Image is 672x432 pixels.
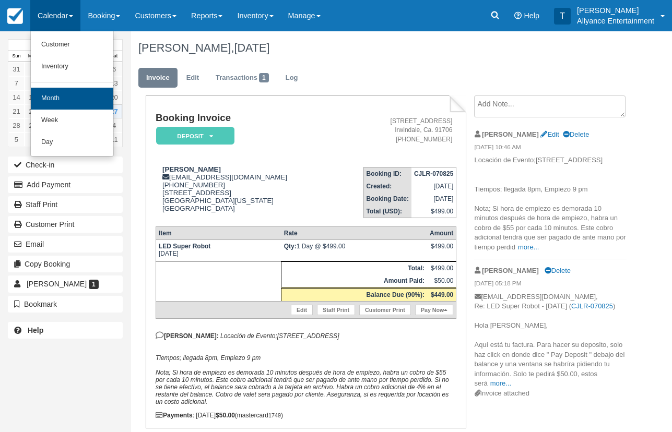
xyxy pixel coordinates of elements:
a: Customer Print [359,305,411,315]
th: Rate [281,226,427,239]
button: Add Payment [8,176,123,193]
a: 21 [8,104,25,118]
a: 6 [106,62,122,76]
p: Allyance Entertainment [577,16,654,26]
a: Pay Now [415,305,453,315]
a: Transactions1 [208,68,277,88]
strong: Qty [284,243,297,250]
strong: LED Super Robot [159,243,210,250]
img: checkfront-main-nav-mini-logo.png [7,8,23,24]
a: 20 [106,90,122,104]
a: 28 [8,118,25,133]
th: Booking Date: [363,193,411,205]
a: 8 [25,76,41,90]
th: Booking ID: [363,167,411,180]
b: Help [28,326,43,334]
a: 5 [8,133,25,147]
a: Day [31,131,113,153]
a: more... [490,379,511,387]
strong: [PERSON_NAME] [482,267,539,274]
a: Delete [545,267,571,274]
strong: CJLR-070825 [414,170,453,177]
a: 7 [8,76,25,90]
td: [DATE] [411,193,456,205]
em: [DATE] 10:46 AM [474,143,627,154]
em: [DATE] 05:18 PM [474,279,627,291]
a: CJLR-070825 [571,302,613,310]
p: [EMAIL_ADDRESS][DOMAIN_NAME], Re: LED Super Robot - [DATE] ( ) Hola [PERSON_NAME], Aquí está tu f... [474,292,627,389]
a: Edit [179,68,207,88]
span: Help [524,11,539,20]
button: Copy Booking [8,256,123,272]
div: $499.00 [430,243,453,258]
span: [DATE] [234,41,269,54]
span: 1 [259,73,269,82]
strong: Payments [156,412,193,419]
th: Created: [363,180,411,193]
a: Customer Print [8,216,123,233]
div: T [554,8,571,25]
a: Invoice [138,68,178,88]
a: 11 [106,133,122,147]
th: Item [156,226,281,239]
a: more... [518,243,539,251]
em: Deposit [156,127,234,145]
td: [DATE] [411,180,456,193]
h1: Booking Invoice [156,113,332,124]
button: Check-in [8,157,123,173]
em: Locación de Evento;[STREET_ADDRESS] Tiempos; llegada 8pm, Empiezo 9 pm Nota; Si hora de empiezo e... [156,332,449,405]
i: Help [514,12,522,19]
address: [STREET_ADDRESS] Irwindale, Ca. 91706 [PHONE_NUMBER] [336,117,452,143]
td: $499.00 [411,205,456,218]
button: Bookmark [8,296,123,313]
span: 1 [89,280,99,289]
th: Balance Due (90%): [281,287,427,301]
div: : [DATE] (mastercard ) [156,412,456,419]
th: Amount Paid: [281,274,427,288]
a: 1 [25,62,41,76]
a: Inventory [31,56,113,78]
p: Locación de Evento;[STREET_ADDRESS] Tiempos; llegada 8pm, Empiezo 9 pm Nota; Si hora de empiezo e... [474,155,627,252]
a: Log [278,68,306,88]
a: Help [8,322,123,339]
a: 15 [25,90,41,104]
th: Sun [8,51,25,62]
strong: $50.00 [216,412,235,419]
a: Customer [31,34,113,56]
strong: [PERSON_NAME] [162,165,221,173]
a: 31 [8,62,25,76]
th: Amount [427,226,456,239]
a: 13 [106,76,122,90]
small: 1749 [268,412,281,418]
a: Deposit [156,126,231,146]
a: 6 [25,133,41,147]
a: Staff Print [317,305,355,315]
a: Month [31,88,113,110]
th: Total (USD): [363,205,411,218]
a: [PERSON_NAME] 1 [8,275,123,292]
td: $50.00 [427,274,456,288]
th: Sat [106,51,122,62]
a: 22 [25,104,41,118]
th: Total: [281,261,427,274]
td: 1 Day @ $499.00 [281,239,427,261]
div: [EMAIL_ADDRESS][DOMAIN_NAME] [PHONE_NUMBER] [STREET_ADDRESS] [GEOGRAPHIC_DATA][US_STATE] [GEOGRAP... [156,165,332,212]
td: [DATE] [156,239,281,261]
strong: [PERSON_NAME] [482,130,539,138]
a: Edit [540,130,559,138]
div: Invoice attached [474,389,627,399]
strong: $449.00 [431,291,453,298]
button: Email [8,236,123,253]
td: $499.00 [427,261,456,274]
th: Mon [25,51,41,62]
a: 4 [106,118,122,133]
a: 14 [8,90,25,104]
a: Edit [291,305,313,315]
a: 27 [106,104,122,118]
a: 29 [25,118,41,133]
a: Week [31,110,113,131]
p: [PERSON_NAME] [577,5,654,16]
h1: [PERSON_NAME], [138,42,627,54]
ul: Calendar [30,31,114,157]
strong: [PERSON_NAME]: [156,332,219,340]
